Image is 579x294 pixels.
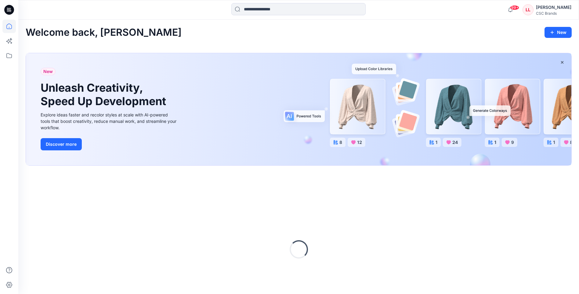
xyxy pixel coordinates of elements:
[43,68,53,75] span: New
[523,4,534,15] div: LL
[545,27,572,38] button: New
[536,4,571,11] div: [PERSON_NAME]
[41,138,82,150] button: Discover more
[26,27,182,38] h2: Welcome back, [PERSON_NAME]
[41,81,169,108] h1: Unleash Creativity, Speed Up Development
[510,5,519,10] span: 99+
[41,112,178,131] div: Explore ideas faster and recolor styles at scale with AI-powered tools that boost creativity, red...
[41,138,178,150] a: Discover more
[536,11,571,16] div: CSC Brands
